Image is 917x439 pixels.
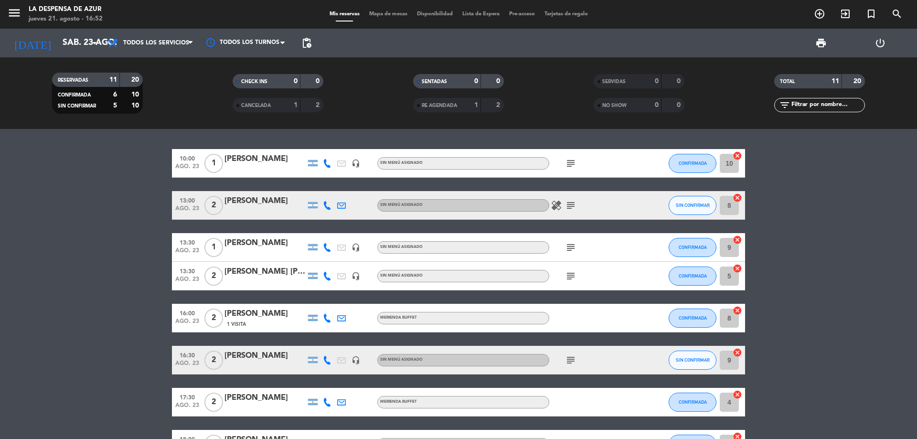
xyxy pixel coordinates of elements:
span: 2 [204,393,223,412]
span: SERVIDAS [602,79,626,84]
span: Sin menú asignado [380,161,423,165]
i: cancel [733,390,742,399]
strong: 11 [832,78,839,85]
strong: 10 [131,91,141,98]
button: CONFIRMADA [669,393,716,412]
span: ago. 23 [175,402,199,413]
span: Todos los servicios [123,40,189,46]
span: ago. 23 [175,205,199,216]
div: jueves 21. agosto - 16:52 [29,14,103,24]
span: ago. 23 [175,318,199,329]
i: exit_to_app [840,8,851,20]
span: Sin menú asignado [380,203,423,207]
i: cancel [733,264,742,273]
button: CONFIRMADA [669,267,716,286]
strong: 0 [655,102,659,108]
span: Lista de Espera [458,11,504,17]
span: CONFIRMADA [679,245,707,250]
strong: 1 [474,102,478,108]
button: CONFIRMADA [669,309,716,328]
span: Mapa de mesas [364,11,412,17]
span: CONFIRMADA [679,399,707,405]
div: LOG OUT [851,29,910,57]
span: Pre-acceso [504,11,540,17]
i: cancel [733,306,742,315]
span: Sin menú asignado [380,245,423,249]
span: CONFIRMADA [679,315,707,321]
strong: 11 [109,76,117,83]
div: [PERSON_NAME] [224,153,306,165]
span: SIN CONFIRMAR [676,203,710,208]
span: 13:30 [175,236,199,247]
span: ago. 23 [175,360,199,371]
i: [DATE] [7,32,58,54]
i: arrow_drop_down [89,37,100,49]
span: Sin menú asignado [380,358,423,362]
i: search [891,8,903,20]
strong: 1 [294,102,298,108]
strong: 0 [316,78,321,85]
strong: 2 [496,102,502,108]
strong: 2 [316,102,321,108]
strong: 6 [113,91,117,98]
button: SIN CONFIRMAR [669,196,716,215]
span: CONFIRMADA [679,161,707,166]
span: 13:30 [175,265,199,276]
i: cancel [733,193,742,203]
span: 2 [204,351,223,370]
span: 13:00 [175,194,199,205]
strong: 0 [496,78,502,85]
i: power_settings_new [874,37,886,49]
i: add_circle_outline [814,8,825,20]
span: 16:30 [175,349,199,360]
i: filter_list [779,99,790,111]
strong: 20 [131,76,141,83]
span: 1 [204,238,223,257]
i: subject [565,200,576,211]
i: subject [565,242,576,253]
span: SIN CONFIRMAR [58,104,96,108]
span: NO SHOW [602,103,627,108]
div: [PERSON_NAME] [224,195,306,207]
div: [PERSON_NAME] [224,308,306,320]
span: 16:00 [175,307,199,318]
strong: 5 [113,102,117,109]
strong: 10 [131,102,141,109]
strong: 0 [655,78,659,85]
span: pending_actions [301,37,312,49]
i: headset_mic [352,272,360,280]
span: ago. 23 [175,163,199,174]
span: TOTAL [780,79,795,84]
span: CANCELADA [241,103,271,108]
strong: 0 [294,78,298,85]
span: Merienda Buffet [380,400,417,404]
span: Disponibilidad [412,11,458,17]
strong: 20 [853,78,863,85]
i: cancel [733,235,742,245]
span: Mis reservas [325,11,364,17]
span: 10:00 [175,152,199,163]
div: [PERSON_NAME] [PERSON_NAME] [224,266,306,278]
i: menu [7,6,21,20]
div: La Despensa de Azur [29,5,103,14]
strong: 0 [677,78,682,85]
span: SIN CONFIRMAR [676,357,710,363]
input: Filtrar por nombre... [790,100,864,110]
span: SENTADAS [422,79,447,84]
span: CHECK INS [241,79,267,84]
span: 2 [204,309,223,328]
i: subject [565,270,576,282]
span: 1 [204,154,223,173]
i: healing [551,200,562,211]
span: print [815,37,827,49]
i: turned_in_not [865,8,877,20]
button: CONFIRMADA [669,154,716,173]
strong: 0 [474,78,478,85]
i: subject [565,354,576,366]
span: ago. 23 [175,247,199,258]
span: 2 [204,267,223,286]
div: [PERSON_NAME] [224,237,306,249]
strong: 0 [677,102,682,108]
i: cancel [733,348,742,357]
span: ago. 23 [175,276,199,287]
